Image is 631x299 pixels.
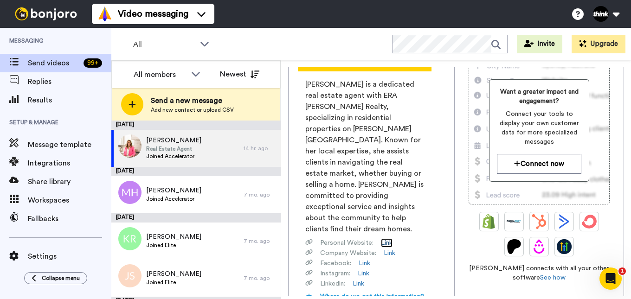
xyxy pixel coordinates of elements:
span: Workspaces [28,195,111,206]
a: Link [358,269,369,278]
span: All [133,39,195,50]
button: Connect now [497,154,581,174]
button: Collapse menu [24,272,87,284]
div: 99 + [84,58,102,68]
a: Link [384,248,395,258]
span: Add new contact or upload CSV [151,106,234,114]
span: Personal Website : [320,238,373,248]
img: Shopify [482,214,496,229]
span: Joined Elite [146,242,201,249]
iframe: Intercom live chat [599,267,622,290]
span: Joined Accelerator [146,153,201,160]
img: Hubspot [532,214,547,229]
img: bj-logo-header-white.svg [11,7,81,20]
a: Link [381,238,393,248]
img: js.png [118,264,142,287]
img: mh.png [118,181,142,204]
span: Send a new message [151,95,234,106]
img: Ontraport [507,214,522,229]
span: [PERSON_NAME] is a dedicated real estate agent with ERA [PERSON_NAME] Realty, specializing in res... [305,79,424,235]
div: [DATE] [111,213,281,223]
span: Real Estate Agent [146,145,201,153]
span: 1 [618,267,626,275]
button: Upgrade [572,35,625,53]
span: Linkedin : [320,279,345,288]
span: [PERSON_NAME] [146,232,201,242]
span: Company Website : [320,248,376,258]
img: Drip [532,239,547,254]
span: Connect your tools to display your own customer data for more specialized messages [497,109,581,146]
span: Instagram : [320,269,350,278]
span: Fallbacks [28,213,111,224]
a: See how [540,274,566,281]
span: [PERSON_NAME] [146,136,201,145]
div: [DATE] [111,167,281,176]
div: 7 mo. ago [244,191,276,198]
span: Integrations [28,158,111,169]
span: Settings [28,251,111,262]
span: Facebook : [320,259,351,268]
img: vm-color.svg [97,6,112,21]
a: Link [359,259,370,268]
button: Newest [213,65,266,83]
span: Collapse menu [42,274,80,282]
img: ConvertKit [582,214,597,229]
img: GoHighLevel [557,239,572,254]
div: 7 mo. ago [244,237,276,245]
span: Results [28,95,111,106]
img: ActiveCampaign [557,214,572,229]
button: Invite [517,35,562,53]
span: Joined Accelerator [146,195,201,203]
span: [PERSON_NAME] connects with all your other software [469,264,610,282]
img: kr.png [118,227,142,250]
div: All members [134,69,187,80]
img: Patreon [507,239,522,254]
span: Joined Elite [146,279,201,286]
span: Send videos [28,57,80,69]
img: 16e4191e-5b93-4d1a-862a-d09ecad77f0f.jpg [118,134,142,158]
span: Video messaging [118,7,188,20]
a: Link [353,279,364,288]
span: [PERSON_NAME] [146,269,201,279]
span: Want a greater impact and engagement? [497,87,581,106]
span: Replies [28,76,111,87]
div: 14 hr. ago [244,145,276,152]
div: 7 mo. ago [244,274,276,282]
div: [DATE] [111,121,281,130]
span: [PERSON_NAME] [146,186,201,195]
span: Share library [28,176,111,187]
span: Message template [28,139,111,150]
